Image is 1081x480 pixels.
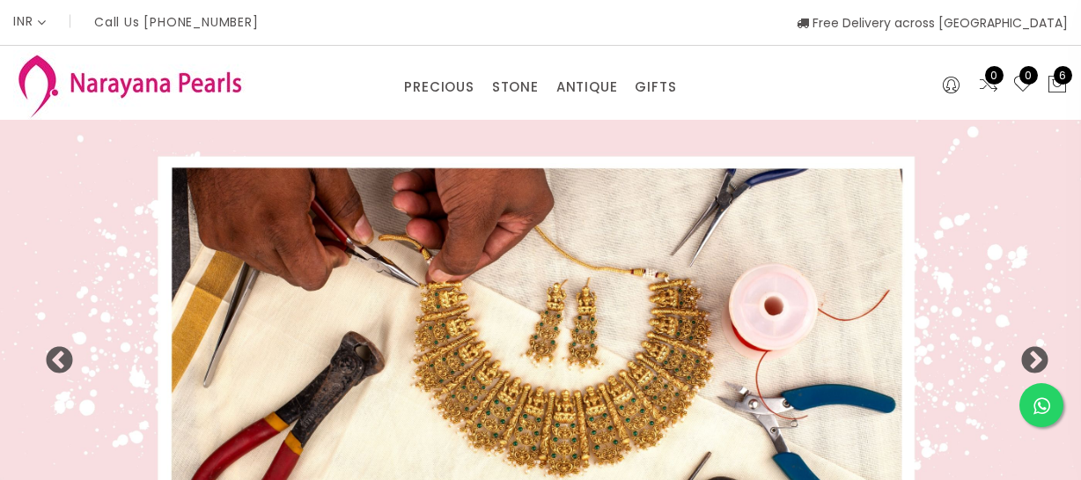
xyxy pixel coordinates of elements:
a: 0 [978,74,999,97]
button: Next [1019,346,1037,364]
span: 0 [1019,66,1038,85]
a: 0 [1012,74,1033,97]
a: PRECIOUS [404,74,474,100]
button: 6 [1047,74,1068,97]
p: Call Us [PHONE_NUMBER] [94,16,259,28]
a: GIFTS [635,74,676,100]
a: ANTIQUE [556,74,618,100]
span: 6 [1054,66,1072,85]
span: Free Delivery across [GEOGRAPHIC_DATA] [797,14,1068,32]
a: STONE [492,74,539,100]
button: Previous [44,346,62,364]
span: 0 [985,66,1004,85]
